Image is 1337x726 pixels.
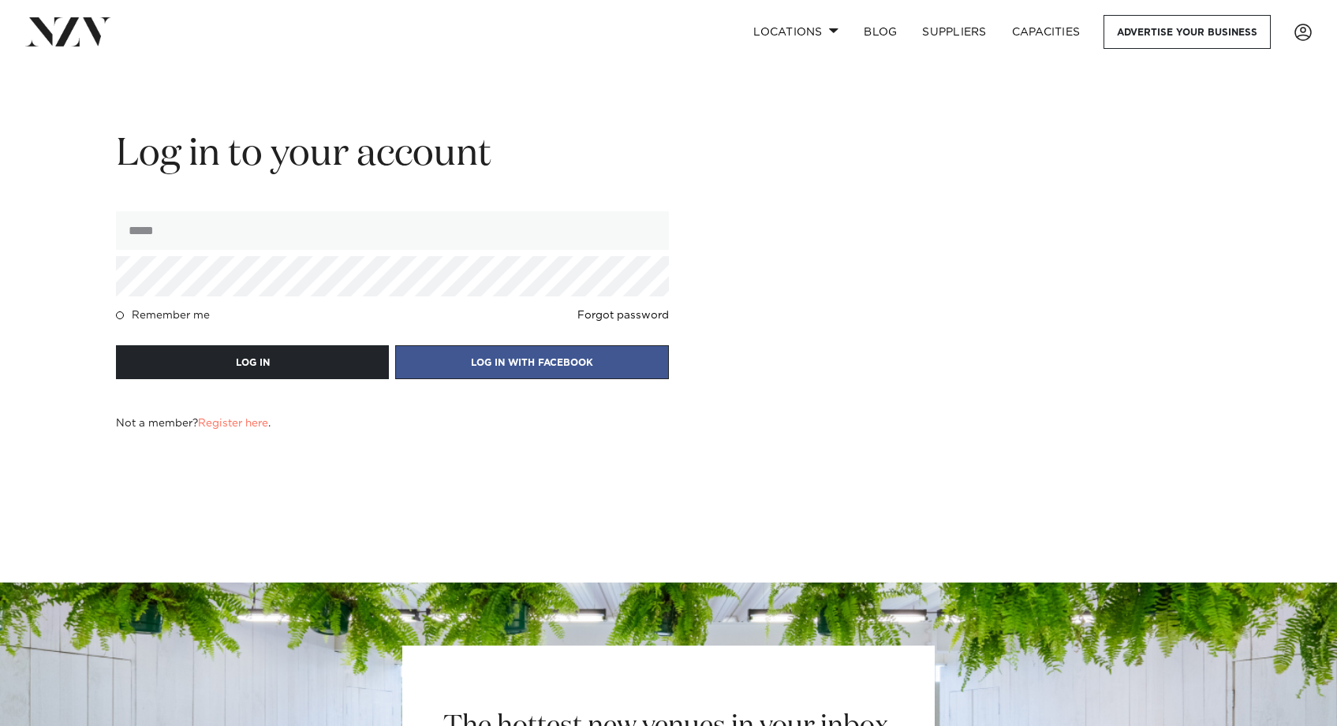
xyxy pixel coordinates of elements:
a: Register here [198,418,268,429]
a: LOG IN WITH FACEBOOK [395,355,668,369]
a: Locations [741,15,851,49]
a: Advertise your business [1104,15,1271,49]
a: Capacities [999,15,1093,49]
button: LOG IN [116,345,389,379]
a: BLOG [851,15,909,49]
h2: Log in to your account [116,130,669,180]
button: LOG IN WITH FACEBOOK [395,345,668,379]
a: Forgot password [577,309,669,322]
h4: Remember me [132,309,210,322]
h4: Not a member? . [116,417,271,430]
img: nzv-logo.png [25,17,111,46]
a: SUPPLIERS [909,15,999,49]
